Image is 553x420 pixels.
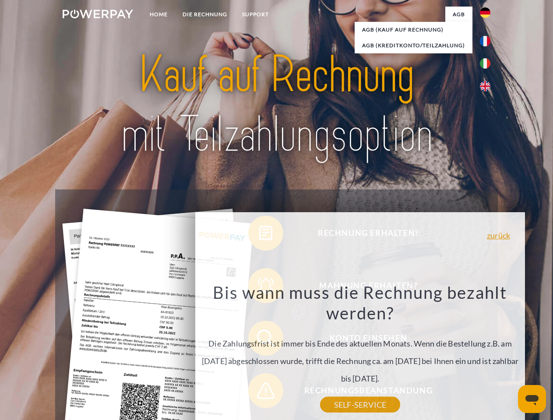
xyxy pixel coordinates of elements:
iframe: Schaltfläche zum Öffnen des Messaging-Fensters [518,385,546,413]
a: AGB (Kauf auf Rechnung) [355,22,472,38]
img: en [480,81,490,91]
div: Die Zahlungsfrist ist immer bis Ende des aktuellen Monats. Wenn die Bestellung z.B. am [DATE] abg... [201,282,520,405]
h3: Bis wann muss die Rechnung bezahlt werden? [201,282,520,324]
img: it [480,58,490,69]
a: zurück [487,231,510,239]
img: title-powerpay_de.svg [84,42,469,168]
a: DIE RECHNUNG [175,7,235,22]
a: AGB (Kreditkonto/Teilzahlung) [355,38,472,53]
a: agb [445,7,472,22]
img: fr [480,36,490,46]
img: de [480,7,490,18]
img: logo-powerpay-white.svg [63,10,133,18]
a: SELF-SERVICE [320,397,400,413]
a: Home [142,7,175,22]
a: SUPPORT [235,7,276,22]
